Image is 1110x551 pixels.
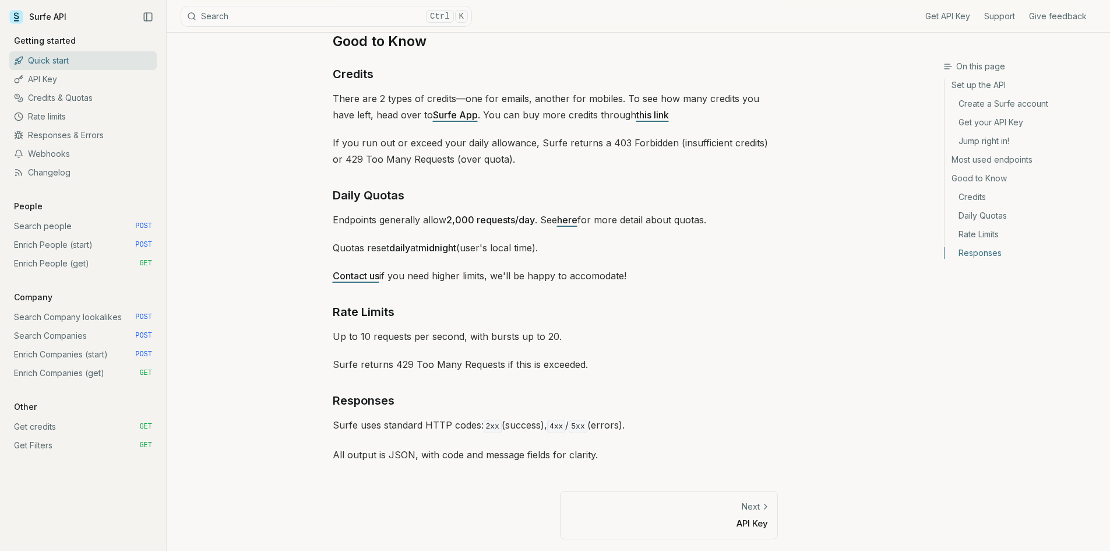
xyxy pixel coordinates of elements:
button: Collapse Sidebar [139,8,157,26]
kbd: K [455,10,468,23]
p: Company [9,292,57,303]
span: POST [135,222,152,231]
a: Responses & Errors [9,126,157,145]
a: Jump right in! [945,132,1101,150]
kbd: Ctrl [426,10,454,23]
a: Get Filters GET [9,436,157,455]
a: Surfe API [9,8,66,26]
code: 2xx [484,420,502,433]
span: GET [139,259,152,268]
a: NextAPI Key [560,491,778,539]
strong: midnight [418,242,456,254]
a: Responses [333,391,394,410]
a: Credits & Quotas [9,89,157,107]
a: Search people POST [9,217,157,236]
strong: 2,000 requests/day [446,214,535,226]
a: Set up the API [945,79,1101,94]
p: if you need higher limits, we'll be happy to accomodate! [333,268,778,284]
a: Webhooks [9,145,157,163]
a: Rate Limits [945,225,1101,244]
span: POST [135,350,152,359]
p: Surfe uses standard HTTP codes: (success), / (errors). [333,417,778,435]
a: Quick start [9,51,157,70]
a: Get credits GET [9,417,157,436]
a: Support [984,10,1015,22]
span: GET [139,368,152,378]
a: Responses [945,244,1101,259]
a: Daily Quotas [333,186,404,205]
p: All output is JSON, with code and message fields for clarity. [333,447,778,463]
a: Enrich People (get) GET [9,254,157,273]
a: Surfe App [433,109,478,121]
span: GET [139,441,152,450]
a: Enrich Companies (start) POST [9,345,157,364]
a: Good to Know [333,32,427,51]
p: If you run out or exceed your daily allowance, Surfe returns a 403 Forbidden (insufficient credit... [333,135,778,167]
a: Good to Know [945,169,1101,188]
a: Search Companies POST [9,327,157,345]
a: Credits [333,65,373,83]
p: There are 2 types of credits—one for emails, another for mobiles. To see how many credits you hav... [333,90,778,123]
a: Most used endpoints [945,150,1101,169]
p: Endpoints generally allow . See for more detail about quotas. [333,212,778,228]
p: API Key [570,517,768,529]
p: Surfe returns 429 Too Many Requests if this is exceeded. [333,356,778,373]
a: Enrich People (start) POST [9,236,157,254]
p: People [9,201,47,212]
strong: daily [389,242,410,254]
span: POST [135,313,152,322]
a: Changelog [9,163,157,182]
a: Rate limits [9,107,157,126]
a: this link [636,109,669,121]
a: Contact us [333,270,379,282]
a: API Key [9,70,157,89]
a: Rate Limits [333,303,394,321]
a: here [557,214,577,226]
code: 5xx [569,420,587,433]
span: POST [135,240,152,250]
a: Get API Key [925,10,970,22]
span: GET [139,422,152,431]
a: Enrich Companies (get) GET [9,364,157,382]
a: Credits [945,188,1101,206]
p: Other [9,401,41,413]
p: Up to 10 requests per second, with bursts up to 20. [333,328,778,345]
a: Create a Surfe account [945,94,1101,113]
p: Next [742,501,760,513]
a: Give feedback [1029,10,1087,22]
p: Getting started [9,35,80,47]
code: 4xx [547,420,565,433]
h3: On this page [943,61,1101,72]
a: Get your API Key [945,113,1101,132]
span: POST [135,331,152,341]
a: Search Company lookalikes POST [9,308,157,327]
a: Daily Quotas [945,206,1101,225]
p: Quotas reset at (user's local time). [333,240,778,256]
button: SearchCtrlK [181,6,472,27]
